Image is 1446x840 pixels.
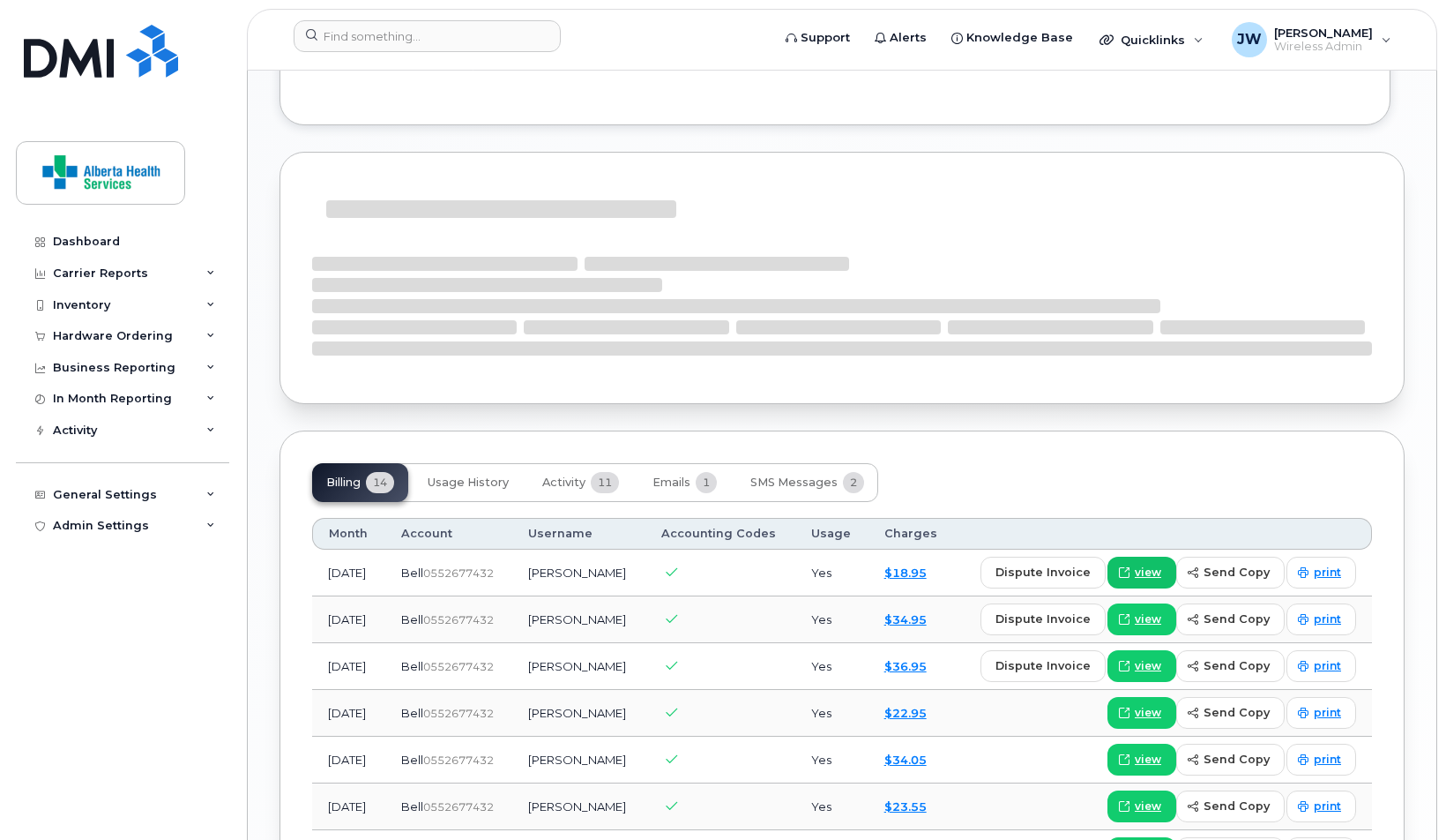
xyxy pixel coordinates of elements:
span: send copy [1204,611,1270,627]
span: 11 [591,472,619,493]
span: [PERSON_NAME] [1274,26,1373,40]
a: print [1286,697,1356,729]
td: Yes [795,643,868,690]
button: send copy [1176,650,1285,682]
td: [DATE] [312,690,385,737]
span: 0552677432 [423,754,494,767]
div: Jeff Wiebe [1219,22,1404,57]
span: print [1314,752,1341,768]
span: print [1314,799,1341,814]
th: Username [512,518,645,550]
a: $22.95 [884,706,927,720]
span: view [1135,752,1161,768]
button: send copy [1176,744,1285,776]
span: view [1135,705,1161,721]
span: send copy [1204,564,1270,581]
td: Yes [795,550,868,596]
a: view [1107,557,1176,589]
span: Bell [401,659,423,673]
th: Charges [868,518,955,550]
span: view [1135,611,1161,627]
span: print [1314,658,1341,674]
td: [PERSON_NAME] [512,737,645,784]
button: send copy [1176,604,1285,635]
a: Knowledge Base [939,20,1085,56]
span: send copy [1204,751,1270,768]
td: [PERSON_NAME] [512,784,645,830]
td: [DATE] [312,737,385,784]
span: Usage History [428,476,509,490]
span: Quicklinks [1121,33,1185,47]
span: Wireless Admin [1274,40,1373,54]
button: dispute invoice [980,604,1106,635]
span: 2 [843,472,864,493]
span: send copy [1204,704,1270,721]
input: Find something... [294,20,561,52]
button: dispute invoice [980,557,1106,589]
a: view [1107,744,1176,776]
td: Yes [795,737,868,784]
a: print [1286,650,1356,682]
span: JW [1237,29,1262,50]
a: print [1286,557,1356,589]
a: view [1107,791,1176,822]
span: view [1135,799,1161,814]
span: send copy [1204,798,1270,814]
td: Yes [795,784,868,830]
span: 1 [696,472,717,493]
td: [DATE] [312,784,385,830]
span: 0552677432 [423,800,494,814]
td: [PERSON_NAME] [512,596,645,643]
td: [PERSON_NAME] [512,550,645,596]
a: Alerts [862,20,939,56]
span: Bell [401,612,423,626]
a: $34.95 [884,612,927,626]
th: Usage [795,518,868,550]
span: print [1314,565,1341,581]
button: send copy [1176,791,1285,822]
span: SMS Messages [750,476,838,490]
a: print [1286,791,1356,822]
span: view [1135,658,1161,674]
a: print [1286,604,1356,635]
span: Emails [652,476,690,490]
td: [PERSON_NAME] [512,643,645,690]
span: Bell [401,706,423,720]
span: Bell [401,799,423,814]
span: view [1135,565,1161,581]
a: $23.55 [884,799,927,814]
td: Yes [795,596,868,643]
div: Quicklinks [1087,22,1216,57]
span: dispute invoice [995,657,1091,674]
span: Knowledge Base [966,29,1073,47]
span: 0552677432 [423,613,494,626]
a: Support [773,20,862,56]
a: $36.95 [884,659,927,673]
button: dispute invoice [980,650,1106,682]
a: $18.95 [884,566,927,580]
th: Accounting Codes [645,518,795,550]
th: Month [312,518,385,550]
span: Alerts [890,29,927,47]
button: send copy [1176,697,1285,729]
span: 0552677432 [423,660,494,673]
td: Yes [795,690,868,737]
span: dispute invoice [995,564,1091,581]
td: [DATE] [312,643,385,690]
a: $34.05 [884,753,927,767]
td: [PERSON_NAME] [512,690,645,737]
a: view [1107,697,1176,729]
td: [DATE] [312,550,385,596]
span: Bell [401,753,423,767]
span: 0552677432 [423,707,494,720]
span: print [1314,611,1341,627]
a: view [1107,650,1176,682]
td: [DATE] [312,596,385,643]
span: Support [801,29,850,47]
span: send copy [1204,657,1270,674]
button: send copy [1176,557,1285,589]
span: dispute invoice [995,611,1091,627]
span: print [1314,705,1341,721]
a: print [1286,744,1356,776]
a: view [1107,604,1176,635]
